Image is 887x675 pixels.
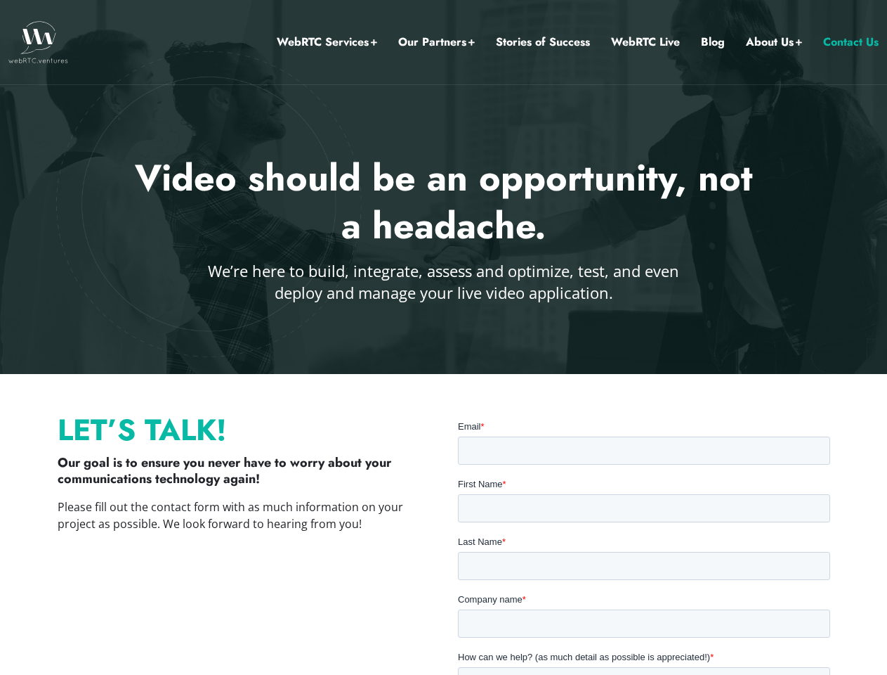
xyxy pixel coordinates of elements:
[206,260,682,304] p: We’re here to build, integrate, assess and optimize, test, and even deploy and manage your live v...
[126,155,761,250] h2: Video should be an opportunity, not a headache.
[58,499,430,532] p: Please fill out the contact form with as much information on your project as possible. We look fo...
[58,455,430,488] p: Our goal is to ensure you never have to worry about your communications technology again!
[701,33,725,51] a: Blog
[496,33,590,51] a: Stories of Success
[277,33,377,51] a: WebRTC Services
[611,33,680,51] a: WebRTC Live
[823,33,879,51] a: Contact Us
[8,21,68,63] img: WebRTC.ventures
[746,33,802,51] a: About Us
[398,33,475,51] a: Our Partners
[58,420,430,441] p: Let’s Talk!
